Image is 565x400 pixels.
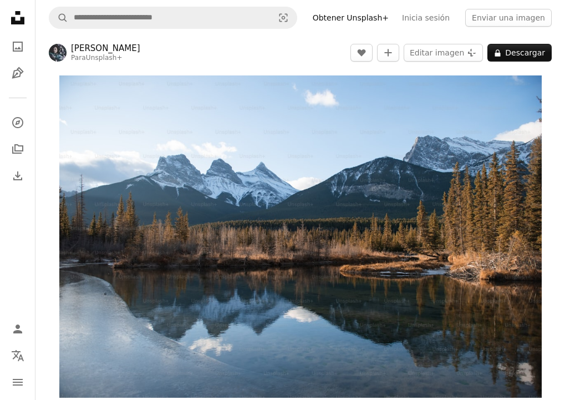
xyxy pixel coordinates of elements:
[7,371,29,393] button: Menú
[59,75,542,398] button: Ampliar en esta imagen
[7,7,29,31] a: Inicio — Unsplash
[350,44,373,62] button: Me gusta
[49,7,297,29] form: Encuentra imágenes en todo el sitio
[86,54,123,62] a: Unsplash+
[404,44,483,62] button: Editar imagen
[395,9,456,27] a: Inicia sesión
[487,44,552,62] button: Descargar
[465,9,552,27] button: Enviar una imagen
[7,318,29,340] a: Iniciar sesión / Registrarse
[7,112,29,134] a: Explorar
[306,9,395,27] a: Obtener Unsplash+
[377,44,399,62] button: Añade a la colección
[71,54,140,63] div: Para
[49,44,67,62] img: Ve al perfil de Tasha Marie
[7,165,29,187] a: Historial de descargas
[49,7,68,28] button: Buscar en Unsplash
[59,75,542,398] img: Un lago rodeado de árboles y montañas
[270,7,297,28] button: Búsqueda visual
[7,345,29,367] button: Idioma
[7,138,29,160] a: Colecciones
[71,43,140,54] a: [PERSON_NAME]
[7,62,29,84] a: Ilustraciones
[7,36,29,58] a: Fotos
